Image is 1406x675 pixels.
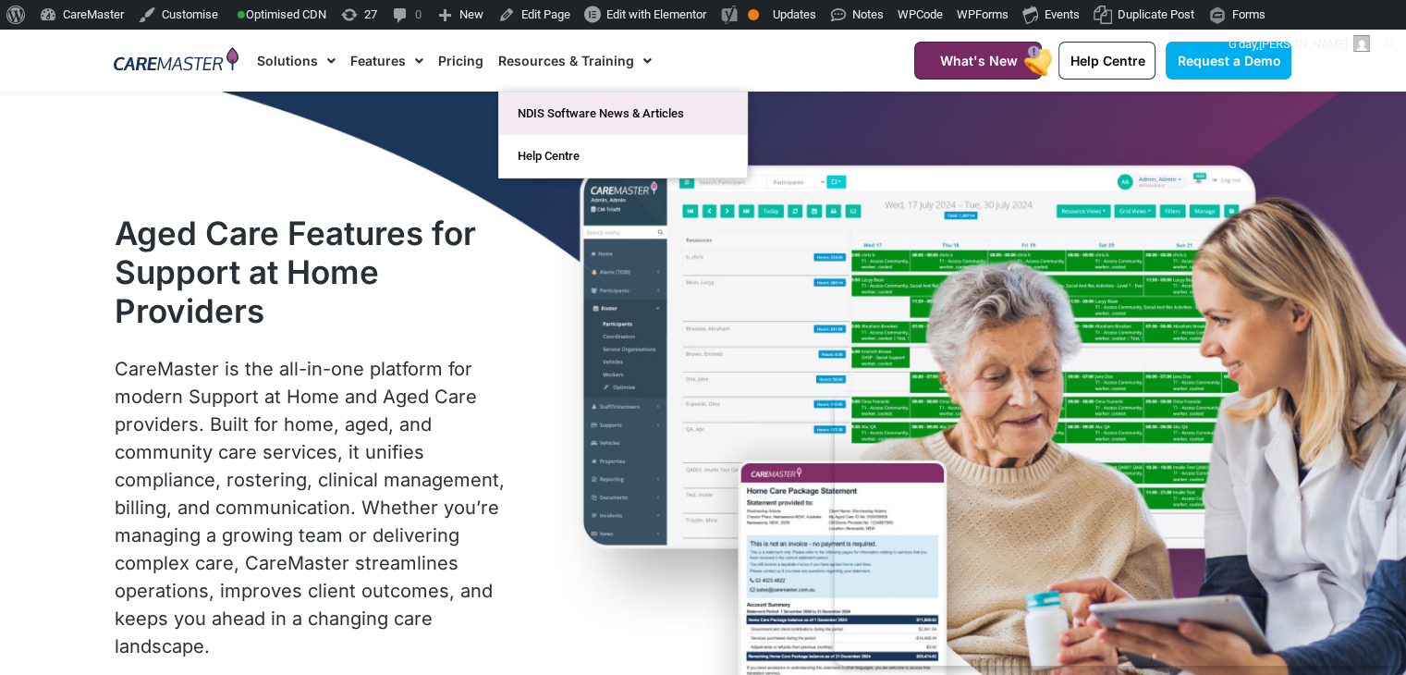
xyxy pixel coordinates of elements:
a: G'day, [1222,30,1377,59]
span: Request a Demo [1177,53,1280,68]
img: CareMaster Logo [114,47,238,75]
span: Help Centre [1070,53,1144,68]
p: CareMaster is the all-in-one platform for modern Support at Home and Aged Care providers. Built f... [115,355,515,660]
span: What's New [939,53,1017,68]
span: [PERSON_NAME] [1259,37,1348,51]
a: Request a Demo [1166,42,1291,80]
a: Pricing [438,30,483,92]
a: Solutions [257,30,336,92]
a: Resources & Training [498,30,652,92]
a: What's New [914,42,1042,80]
div: OK [748,9,759,20]
a: Help Centre [499,135,747,178]
nav: Menu [257,30,869,92]
iframe: Popup CTA [835,392,1397,666]
a: Features [350,30,423,92]
ul: Resources & Training [498,92,748,178]
a: NDIS Software News & Articles [499,92,747,135]
h1: Aged Care Features for Support at Home Providers [115,214,515,330]
span: Edit with Elementor [606,7,706,21]
a: Help Centre [1058,42,1155,80]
